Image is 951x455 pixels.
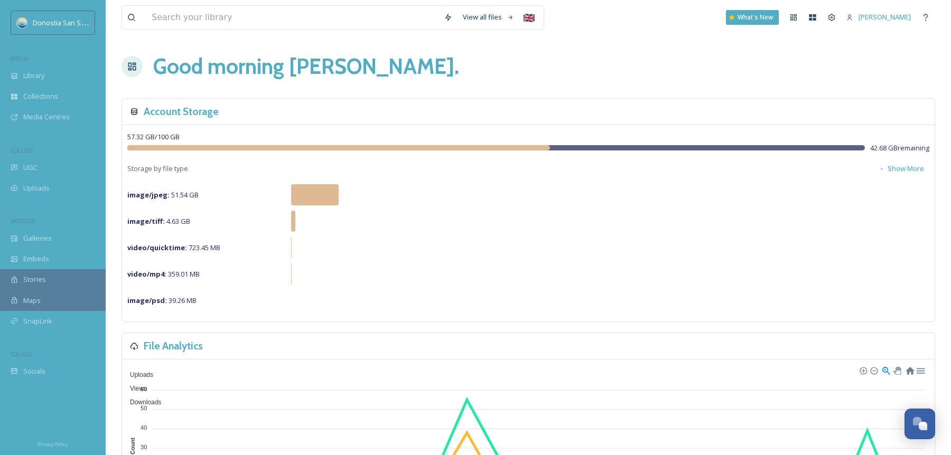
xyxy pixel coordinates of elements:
[129,438,136,454] text: Count
[144,104,219,119] h3: Account Storage
[23,163,38,173] span: UGC
[141,405,147,411] tspan: 50
[127,243,187,252] strong: video/quicktime :
[38,441,68,448] span: Privacy Policy
[127,296,197,305] span: 39.26 MB
[23,71,44,81] span: Library
[23,316,52,326] span: SnapLink
[127,269,200,279] span: 359.01 MB
[141,424,147,431] tspan: 40
[127,216,190,226] span: 4.63 GB
[122,385,147,392] span: Views
[23,366,45,376] span: Socials
[859,366,866,374] div: Zoom In
[859,12,911,22] span: [PERSON_NAME]
[122,371,153,378] span: Uploads
[127,164,188,174] span: Storage by file type
[23,112,70,122] span: Media Centres
[841,7,916,27] a: [PERSON_NAME]
[873,158,929,179] button: Show More
[905,365,914,374] div: Reset Zoom
[458,7,519,27] a: View all files
[127,243,220,252] span: 723.45 MB
[916,365,925,374] div: Menu
[11,54,29,62] span: MEDIA
[127,132,180,141] span: 57.32 GB / 100 GB
[870,366,877,374] div: Zoom Out
[127,269,166,279] strong: video/mp4 :
[893,367,900,373] div: Panning
[23,274,46,285] span: Stories
[141,444,147,450] tspan: 30
[127,216,165,226] strong: image/tiff :
[144,338,203,354] h3: File Analytics
[23,233,52,243] span: Galleries
[127,296,167,305] strong: image/psd :
[905,409,935,439] button: Open Chat
[519,8,538,27] div: 🇬🇧
[141,386,147,392] tspan: 60
[23,183,50,193] span: Uploads
[127,190,199,200] span: 51.54 GB
[23,254,49,264] span: Embeds
[146,6,439,29] input: Search your library
[726,10,779,25] a: What's New
[23,296,41,306] span: Maps
[153,51,459,82] h1: Good morning [PERSON_NAME] .
[17,17,27,28] img: images.jpeg
[122,399,161,406] span: Downloads
[23,91,58,101] span: Collections
[11,146,33,154] span: COLLECT
[11,217,35,225] span: WIDGETS
[127,190,170,200] strong: image/jpeg :
[38,437,68,450] a: Privacy Policy
[870,143,929,153] span: 42.68 GB remaining
[33,17,139,27] span: Donostia San Sebastián Turismoa
[11,350,32,358] span: SOCIALS
[881,365,890,374] div: Selection Zoom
